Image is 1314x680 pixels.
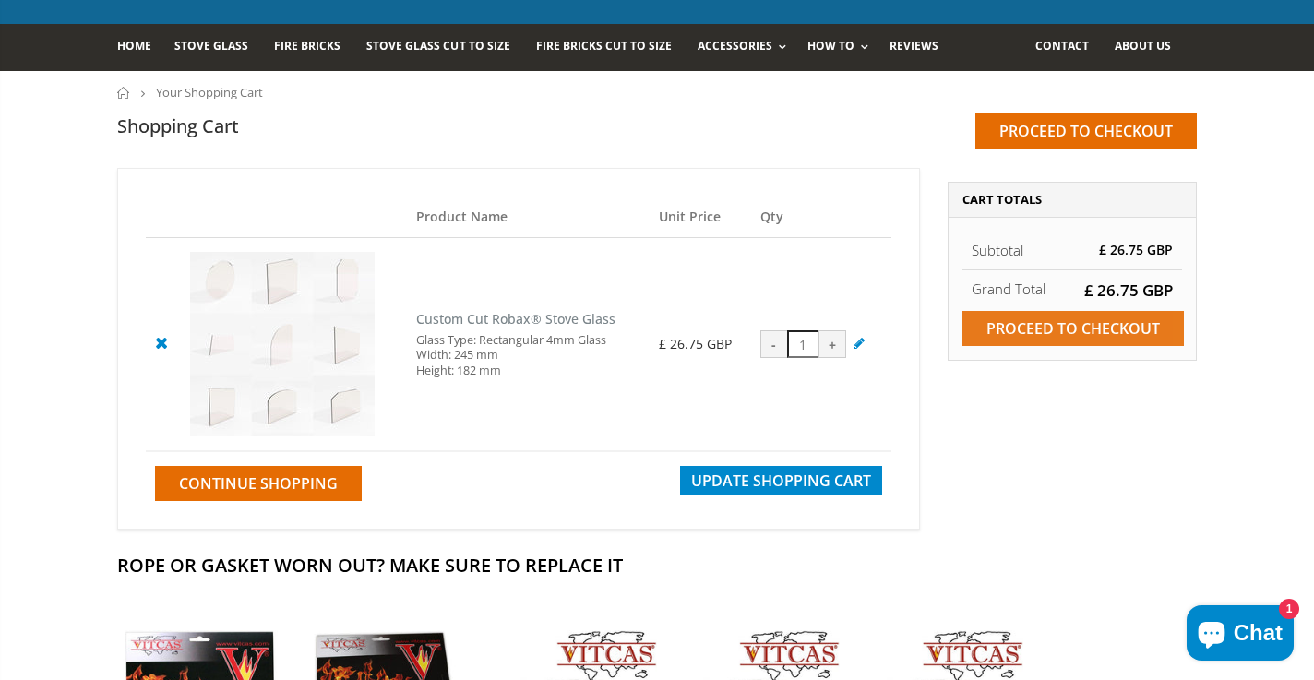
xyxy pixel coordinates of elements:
[818,330,846,358] div: +
[751,197,891,238] th: Qty
[174,24,262,71] a: Stove Glass
[1115,24,1185,71] a: About us
[174,38,248,54] span: Stove Glass
[155,466,362,501] a: Continue Shopping
[366,38,509,54] span: Stove Glass Cut To Size
[962,311,1184,346] input: Proceed to checkout
[117,553,1197,578] h2: Rope Or Gasket Worn Out? Make Sure To Replace It
[1181,605,1299,665] inbox-online-store-chat: Shopify online store chat
[274,24,354,71] a: Fire Bricks
[156,84,263,101] span: Your Shopping Cart
[691,471,871,491] span: Update Shopping Cart
[890,38,938,54] span: Reviews
[274,38,340,54] span: Fire Bricks
[698,24,795,71] a: Accessories
[1115,38,1171,54] span: About us
[975,113,1197,149] input: Proceed to checkout
[659,335,732,352] span: £ 26.75 GBP
[179,473,338,494] span: Continue Shopping
[1099,241,1173,258] span: £ 26.75 GBP
[117,24,165,71] a: Home
[760,330,788,358] div: -
[117,38,151,54] span: Home
[416,333,640,378] div: Glass Type: Rectangular 4mm Glass Width: 245 mm Height: 182 mm
[407,197,650,238] th: Product Name
[680,466,882,495] button: Update Shopping Cart
[1035,24,1103,71] a: Contact
[1035,38,1089,54] span: Contact
[972,280,1045,298] strong: Grand Total
[190,252,375,436] img: Custom Cut Robax® Stove Glass - Pool #2
[807,24,878,71] a: How To
[117,87,131,99] a: Home
[972,241,1023,259] span: Subtotal
[1084,280,1173,301] span: £ 26.75 GBP
[536,38,672,54] span: Fire Bricks Cut To Size
[536,24,686,71] a: Fire Bricks Cut To Size
[416,310,615,328] a: Custom Cut Robax® Stove Glass
[962,191,1042,208] span: Cart Totals
[807,38,854,54] span: How To
[890,24,952,71] a: Reviews
[366,24,523,71] a: Stove Glass Cut To Size
[650,197,751,238] th: Unit Price
[117,113,239,138] h1: Shopping Cart
[698,38,772,54] span: Accessories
